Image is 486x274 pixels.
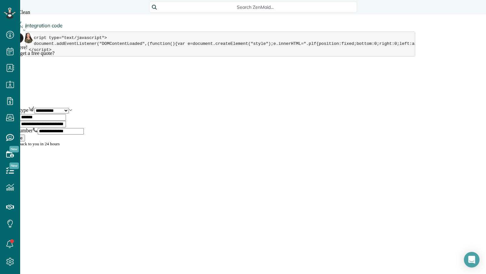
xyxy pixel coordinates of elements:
span: Want to get a free quote? [3,50,55,56]
span: New [9,146,19,152]
span: Service type [3,107,29,113]
span: We'll get back to you in 24 hours [3,141,60,146]
span: Phone number [3,128,33,133]
span: New [9,163,19,169]
span: Continue [5,136,22,140]
button: Close [3,3,11,9]
span: Serene Clean [3,9,30,15]
span: Email [3,121,15,126]
span: Name [3,114,15,119]
span: Hello there! [3,45,28,50]
button: Continue [3,135,25,141]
